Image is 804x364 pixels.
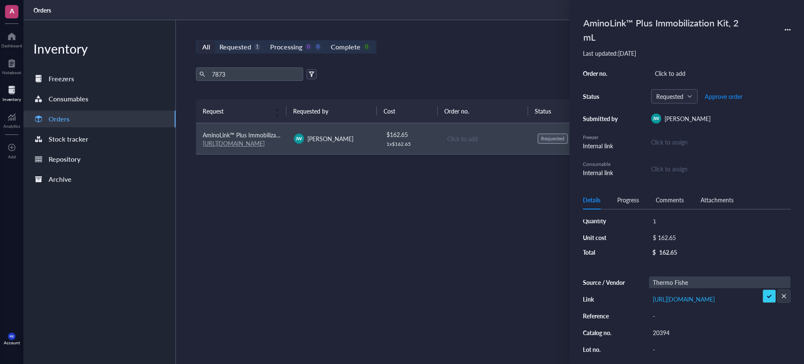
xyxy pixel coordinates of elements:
div: Quantity [583,217,626,225]
div: Comments [656,195,684,204]
a: Analytics [3,110,20,129]
th: Status [528,99,588,123]
a: [URL][DOMAIN_NAME] [203,139,265,147]
div: 20394 [649,327,791,338]
span: Approve order [705,93,742,100]
div: Last updated: [DATE] [583,49,791,57]
div: 0 [363,44,370,51]
div: - [649,343,791,355]
div: Archive [49,173,72,185]
div: $ 162.65 [649,232,787,243]
span: JW [653,115,660,122]
div: Freezers [49,73,74,85]
div: Unit cost [583,234,626,241]
div: Click to add [447,134,524,143]
div: Dashboard [1,43,22,48]
div: Consumable [583,160,621,168]
button: Approve order [704,90,743,103]
span: JW [296,135,302,142]
div: Progress [617,195,639,204]
div: Link [583,295,626,303]
div: Internal link [583,141,621,150]
div: 0 [305,44,312,51]
span: MK [10,335,14,338]
a: Consumables [23,90,175,107]
div: Lot no. [583,346,626,353]
div: Click to assign [651,164,791,173]
div: Click to assign [651,137,791,147]
div: Source / Vendor [583,279,626,286]
a: Archive [23,171,175,188]
th: Request [196,99,286,123]
div: 162.65 [659,248,677,256]
th: Requested by [286,99,377,123]
div: Details [583,195,600,204]
div: Inventory [3,97,21,102]
div: Account [4,340,20,345]
div: Submitted by [583,115,621,122]
a: Dashboard [1,30,22,48]
a: Stock tracker [23,131,175,147]
a: [URL][DOMAIN_NAME] [653,295,715,303]
span: Requested [656,93,691,100]
div: 0 [314,44,322,51]
div: Total [583,248,626,256]
div: 1 x $ 162.65 [387,141,433,147]
span: A [10,5,14,16]
a: Notebook [2,57,21,75]
div: $ [652,248,656,256]
div: Internal link [583,168,621,177]
div: Complete [331,41,360,53]
span: AminoLink™ Plus Immobilization Kit, 2 mL [203,131,311,139]
div: Status [583,93,621,100]
div: Notebook [2,70,21,75]
div: 1 [649,215,791,227]
a: Inventory [3,83,21,102]
div: 1 [254,44,261,51]
span: [PERSON_NAME] [307,134,353,143]
div: Click to add [651,67,791,79]
div: Attachments [701,195,734,204]
div: Orders [49,113,70,125]
span: [PERSON_NAME] [665,114,711,123]
div: segmented control [196,40,376,54]
div: Processing [270,41,302,53]
div: Add [8,154,16,159]
div: Reference [583,312,626,320]
div: $ 162.65 [387,130,433,139]
div: Freezer [583,134,621,141]
div: Requested [541,135,564,142]
div: Inventory [23,40,175,57]
span: Request [203,106,270,116]
div: AminoLink™ Plus Immobilization Kit, 2 mL [580,13,755,46]
th: Cost [377,99,437,123]
div: Analytics [3,124,20,129]
div: Catalog no. [583,329,626,336]
div: - [649,310,791,322]
div: Consumables [49,93,88,105]
th: Order no. [438,99,528,123]
div: Requested [219,41,251,53]
a: Freezers [23,70,175,87]
div: Repository [49,153,80,165]
div: Stock tracker [49,133,88,145]
div: All [202,41,210,53]
input: Find orders in table [209,68,300,80]
a: Orders [33,6,53,14]
a: Orders [23,111,175,127]
a: Repository [23,151,175,168]
div: Order no. [583,70,621,77]
td: Click to add [440,123,531,155]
